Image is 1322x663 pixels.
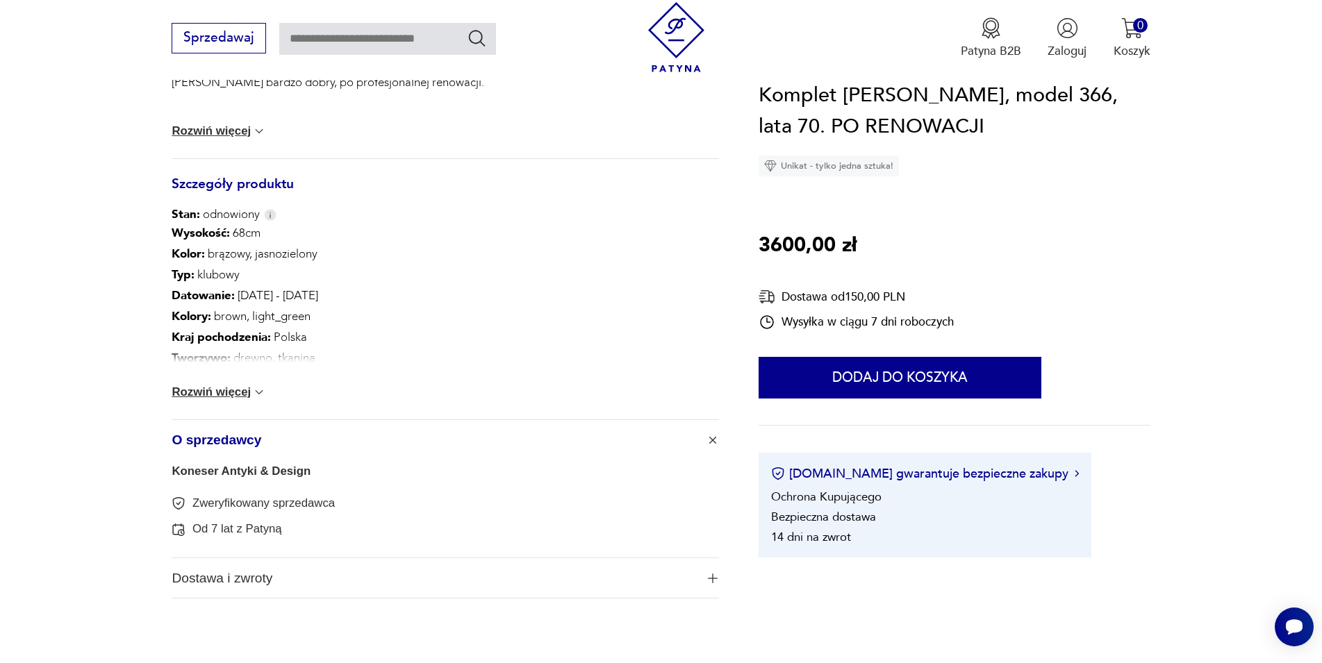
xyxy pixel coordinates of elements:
[1114,17,1150,59] button: 0Koszyk
[172,306,552,327] p: brown, light_green
[172,420,718,460] button: Ikona plusaO sprzedawcy
[172,33,265,44] a: Sprzedawaj
[759,230,857,262] p: 3600,00 zł
[172,285,552,306] p: [DATE] - [DATE]
[759,288,954,305] div: Dostawa od 150,00 PLN
[172,267,195,283] b: Typ :
[961,17,1021,59] button: Patyna B2B
[961,43,1021,59] p: Patyna B2B
[172,464,311,478] a: Koneser Antyki & Design
[759,357,1041,398] button: Dodaj do koszyka
[172,329,271,345] b: Kraj pochodzenia :
[172,558,695,598] span: Dostawa i zwroty
[172,420,695,460] span: O sprzedawcy
[172,460,718,557] div: Ikona plusaO sprzedawcy
[172,74,489,91] p: [PERSON_NAME] bardzo dobry, po profesjonalnej renowacji.
[264,209,276,221] img: Info icon
[1121,17,1143,39] img: Ikona koszyka
[192,496,335,512] p: Zweryfikowany sprzedawca
[1057,17,1078,39] img: Ikonka użytkownika
[172,350,231,366] b: Tworzywo :
[172,558,718,598] button: Ikona plusaDostawa i zwroty
[172,523,185,537] img: Od 7 lat z Patyną
[706,433,720,447] img: Ikona plusa
[172,102,489,119] p: Drewno : jesion
[1048,17,1086,59] button: Zaloguj
[771,465,1079,482] button: [DOMAIN_NAME] gwarantuje bezpieczne zakupy
[771,489,882,505] li: Ochrona Kupującego
[1075,471,1079,478] img: Ikona strzałki w prawo
[1275,607,1314,646] iframe: Smartsupp widget button
[759,288,775,305] img: Ikona dostawy
[252,124,266,138] img: chevron down
[708,573,718,583] img: Ikona plusa
[1133,18,1148,33] div: 0
[764,160,777,172] img: Ikona diamentu
[252,385,266,399] img: chevron down
[759,156,899,176] div: Unikat - tylko jedna sztuka!
[771,467,785,481] img: Ikona certyfikatu
[172,206,200,222] b: Stan:
[172,206,260,223] span: odnowiony
[172,385,266,399] button: Rozwiń więcej
[172,496,185,510] img: Zweryfikowany sprzedawca
[172,223,552,244] p: 68cm
[172,179,718,207] h3: Szczegóły produktu
[192,521,282,537] p: Od 7 lat z Patyną
[172,23,265,53] button: Sprzedawaj
[172,246,205,262] b: Kolor:
[172,225,230,241] b: Wysokość :
[961,17,1021,59] a: Ikona medaluPatyna B2B
[172,348,552,369] p: drewno, tkanina
[172,327,552,348] p: Polska
[980,17,1002,39] img: Ikona medalu
[172,265,552,285] p: klubowy
[172,308,211,324] b: Kolory :
[759,314,954,330] div: Wysyłka w ciągu 7 dni roboczych
[1114,43,1150,59] p: Koszyk
[172,287,235,303] b: Datowanie :
[759,80,1150,143] h1: Komplet [PERSON_NAME], model 366, lata 70. PO RENOWACJI
[467,28,487,48] button: Szukaj
[771,529,851,545] li: 14 dni na zwrot
[172,124,266,138] button: Rozwiń więcej
[172,244,552,265] p: brązowy, jasnozielony
[1048,43,1086,59] p: Zaloguj
[771,509,876,525] li: Bezpieczna dostawa
[641,2,711,72] img: Patyna - sklep z meblami i dekoracjami vintage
